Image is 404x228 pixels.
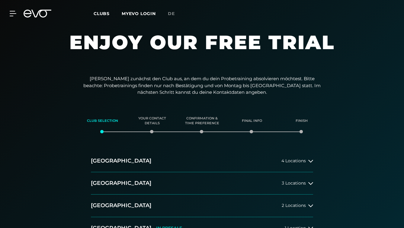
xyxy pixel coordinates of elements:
button: [GEOGRAPHIC_DATA]3 Locations [91,172,313,195]
span: 2 Locations [282,203,306,208]
span: 3 Locations [282,181,306,185]
div: Finish [284,113,319,129]
h2: [GEOGRAPHIC_DATA] [91,179,151,187]
span: Clubs [94,11,110,16]
h2: [GEOGRAPHIC_DATA] [91,202,151,209]
span: 4 Locations [281,159,306,163]
a: Clubs [94,11,122,16]
div: Your contact details [135,113,170,129]
div: Final info [235,113,269,129]
p: [PERSON_NAME] zunächst den Club aus, an dem du dein Probetraining absolvieren möchtest. Bitte bea... [81,75,323,96]
a: de [168,10,182,17]
a: MYEVO LOGIN [122,11,156,16]
div: Club selection [85,113,120,129]
div: Confirmation & time preference [185,113,220,129]
h1: Enjoy our free trial [63,30,341,66]
button: [GEOGRAPHIC_DATA]4 Locations [91,150,313,172]
span: de [168,11,175,16]
h2: [GEOGRAPHIC_DATA] [91,157,151,165]
button: [GEOGRAPHIC_DATA]2 Locations [91,195,313,217]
